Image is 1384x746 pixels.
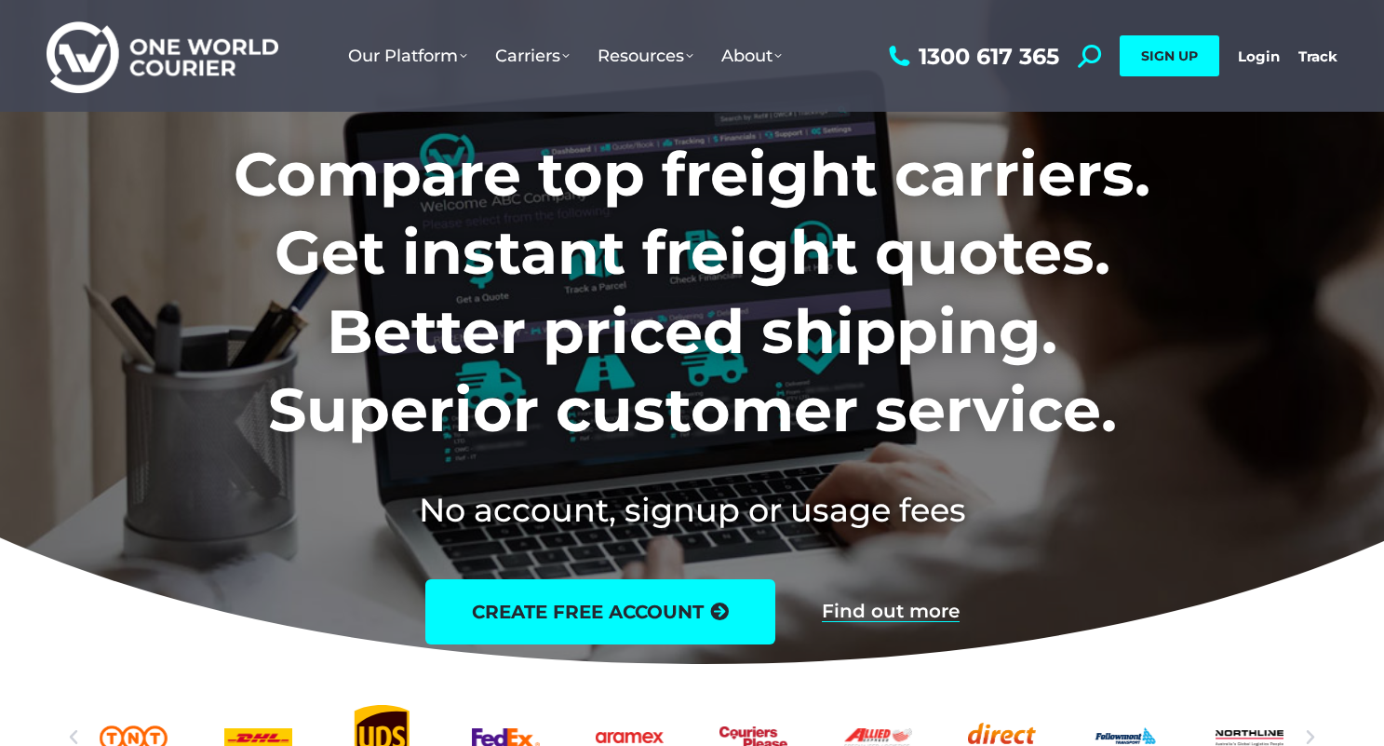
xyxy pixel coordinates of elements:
[47,19,278,94] img: One World Courier
[348,46,467,66] span: Our Platform
[111,487,1273,533] h2: No account, signup or usage fees
[495,46,570,66] span: Carriers
[584,27,707,85] a: Resources
[707,27,796,85] a: About
[111,135,1273,450] h1: Compare top freight carriers. Get instant freight quotes. Better priced shipping. Superior custom...
[1141,47,1198,64] span: SIGN UP
[822,602,960,622] a: Find out more
[481,27,584,85] a: Carriers
[425,579,775,644] a: create free account
[334,27,481,85] a: Our Platform
[1298,47,1337,65] a: Track
[598,46,693,66] span: Resources
[721,46,782,66] span: About
[1120,35,1219,76] a: SIGN UP
[884,45,1059,68] a: 1300 617 365
[1238,47,1280,65] a: Login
